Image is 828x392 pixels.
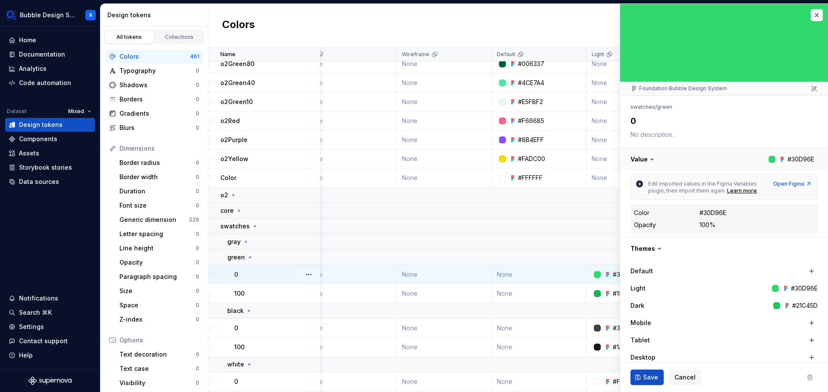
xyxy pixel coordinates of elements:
td: None [302,338,397,357]
div: Gradients [119,109,196,118]
div: 0 [196,96,199,103]
div: Data sources [19,177,59,186]
div: Storybook stories [19,163,72,172]
div: Space [119,301,196,310]
td: None [492,372,586,391]
div: 461 [190,53,199,60]
div: Letter spacing [119,230,196,238]
div: #FCFCFC [613,377,640,386]
div: Border width [119,173,196,181]
div: Generic dimension [119,215,189,224]
button: Help [5,348,95,362]
a: Code automation [5,76,95,90]
p: black [227,307,244,315]
td: None [302,372,397,391]
div: #18B451 [613,289,636,298]
td: None [586,130,681,149]
a: Supernova Logo [28,376,72,385]
a: Size0 [116,284,203,298]
label: Desktop [630,353,655,362]
div: Analytics [19,64,47,73]
div: 0 [196,273,199,280]
td: None [492,319,586,338]
div: Borders [119,95,196,104]
a: Text case0 [116,362,203,376]
div: Contact support [19,337,68,345]
td: None [397,111,492,130]
li: / [655,104,657,110]
p: Default [497,51,515,58]
a: Duration0 [116,184,203,198]
div: Help [19,351,33,360]
p: Wireframe [402,51,430,58]
td: None [586,149,681,168]
div: Paragraph spacing [119,272,196,281]
div: Dataset [7,108,27,115]
h2: Colors [222,18,255,33]
div: #F66685 [518,117,544,125]
a: Storybook stories [5,161,95,174]
a: Z-index0 [116,313,203,326]
label: Dark [630,301,644,310]
td: None [397,73,492,92]
div: #E5FBF2 [518,98,543,106]
a: Generic dimension226 [116,213,203,227]
div: Z-index [119,315,196,324]
a: Space0 [116,298,203,312]
a: Paragraph spacing0 [116,270,203,284]
td: None [397,284,492,303]
div: 0 [196,202,199,209]
a: Shadows0 [106,78,203,92]
div: Notifications [19,294,58,303]
div: 0 [196,259,199,266]
a: Line height0 [116,241,203,255]
span: . [757,187,758,194]
td: None [302,284,397,303]
a: Analytics [5,62,95,76]
a: Opacity0 [116,256,203,269]
div: #006337 [518,60,544,68]
div: 100% [699,221,715,229]
div: All tokens [108,34,151,41]
a: Borders0 [106,92,203,106]
div: Text decoration [119,350,196,359]
td: None [586,92,681,111]
a: Text decoration0 [116,348,203,361]
div: Code automation [19,79,71,87]
td: None [397,319,492,338]
div: 0 [196,288,199,294]
p: gray [227,237,241,246]
td: None [397,265,492,284]
div: Dimensions [119,144,199,153]
td: None [397,372,492,391]
div: 0 [196,124,199,131]
td: None [586,73,681,92]
div: Opacity [634,221,656,229]
td: None [302,130,397,149]
div: Design tokens [107,11,204,19]
li: swatches [630,104,655,110]
div: #30D96E [613,270,640,279]
div: 226 [189,216,199,223]
a: Learn more [727,187,757,194]
label: Tablet [630,336,650,345]
a: Letter spacing0 [116,227,203,241]
p: o2 [220,191,228,199]
div: Bubble Design System [20,11,75,19]
td: None [492,338,586,357]
div: 0 [196,316,199,323]
div: Line height [119,244,196,253]
div: Text case [119,364,196,373]
img: 1a847f6c-1245-4c66-adf2-ab3a177fc91e.png [6,10,16,20]
td: None [302,149,397,168]
div: 0 [196,302,199,309]
p: Name [220,51,235,58]
p: o2Green40 [220,79,255,87]
td: None [302,111,397,130]
p: green [227,253,245,262]
div: #FADC00 [518,155,545,163]
div: 0 [196,365,199,372]
div: Typography [119,66,196,75]
td: None [397,130,492,149]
